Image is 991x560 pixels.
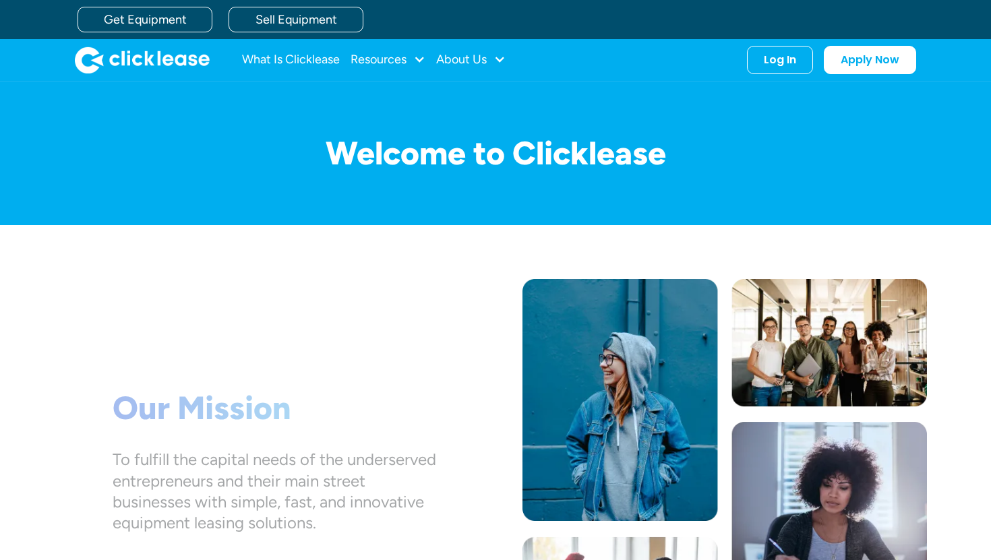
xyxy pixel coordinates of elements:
a: Get Equipment [78,7,212,32]
div: Log In [764,53,796,67]
img: Clicklease logo [75,46,210,73]
div: To fulfill the capital needs of the underserved entrepreneurs and their main street businesses wi... [113,449,436,533]
h1: Our Mission [113,389,436,428]
a: What Is Clicklease [242,46,340,73]
a: Sell Equipment [229,7,363,32]
a: Apply Now [824,46,916,74]
h1: Welcome to Clicklease [64,135,927,171]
